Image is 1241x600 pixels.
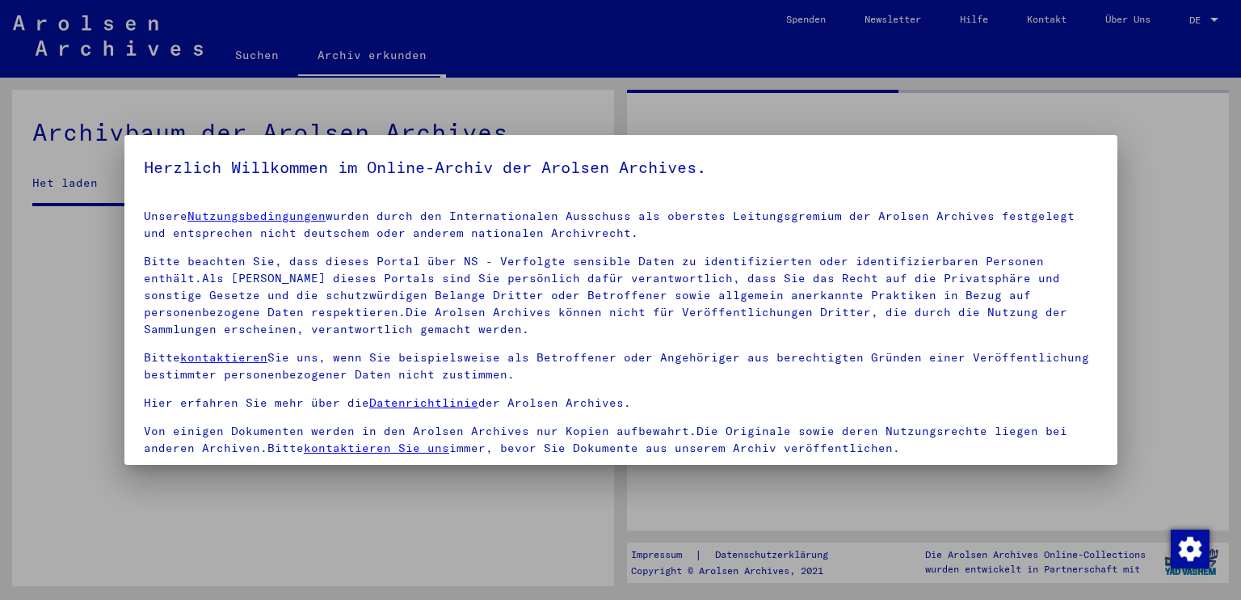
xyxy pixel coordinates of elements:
img: Zustimmung ändern [1171,530,1209,568]
a: kontaktieren [180,350,267,365]
p: Hier erfahren Sie mehr über die der Arolsen Archives. [144,395,1098,412]
h5: Herzlich Willkommen im Online-Archiv der Arolsen Archives. [144,154,1098,180]
a: Nutzungsbedingungen [187,209,326,223]
p: Bitte Sie uns, wenn Sie beispielsweise als Betroffener oder Angehöriger aus berechtigten Gründen ... [144,349,1098,383]
p: Von einigen Dokumenten werden in den Arolsen Archives nur Kopien aufbewahrt.Die Originale sowie d... [144,423,1098,457]
a: Datenrichtlinie [369,395,478,410]
p: Bitte beachten Sie, dass dieses Portal über NS - Verfolgte sensible Daten zu identifizierten oder... [144,253,1098,338]
div: Zustimmung ändern [1170,529,1209,568]
a: kontaktieren Sie uns [304,441,449,455]
p: Unsere wurden durch den Internationalen Ausschuss als oberstes Leitungsgremium der Arolsen Archiv... [144,208,1098,242]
